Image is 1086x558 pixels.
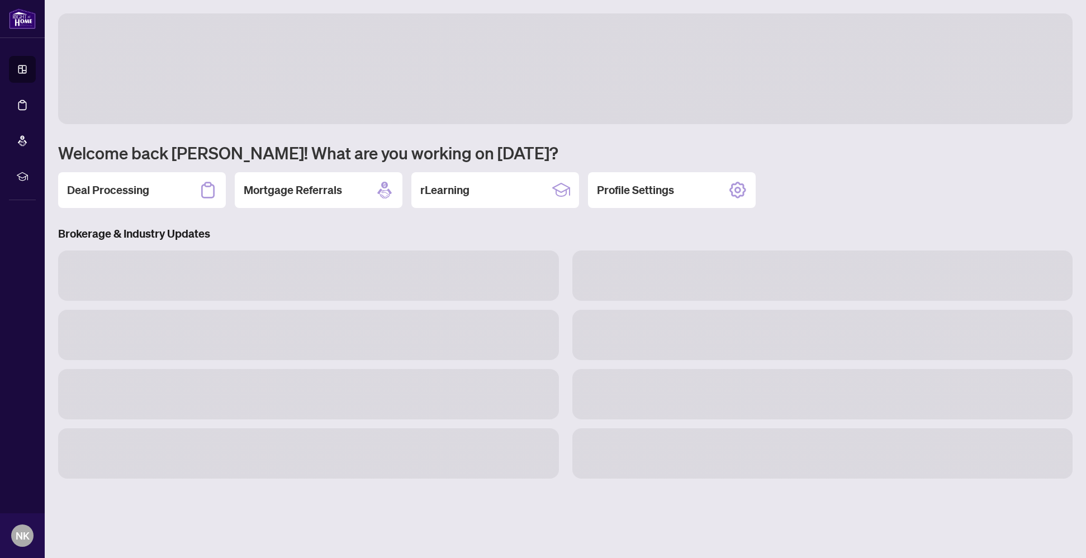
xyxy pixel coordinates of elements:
h1: Welcome back [PERSON_NAME]! What are you working on [DATE]? [58,142,1073,163]
h2: rLearning [420,182,470,198]
h2: Deal Processing [67,182,149,198]
img: logo [9,8,36,29]
span: NK [16,528,30,543]
h2: Profile Settings [597,182,674,198]
h2: Mortgage Referrals [244,182,342,198]
h3: Brokerage & Industry Updates [58,226,1073,242]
